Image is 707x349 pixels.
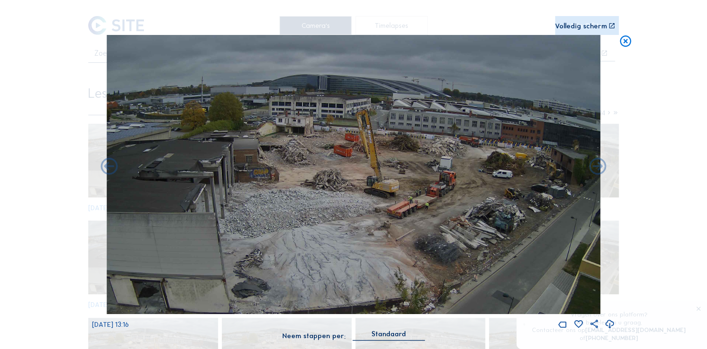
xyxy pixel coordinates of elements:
[92,320,129,329] span: [DATE] 13:16
[588,157,608,177] i: Back
[107,35,600,314] img: Image
[371,330,406,338] div: Standaard
[353,330,425,340] div: Standaard
[99,157,119,177] i: Forward
[282,332,345,339] div: Neem stappen per:
[555,23,607,29] div: Volledig scherm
